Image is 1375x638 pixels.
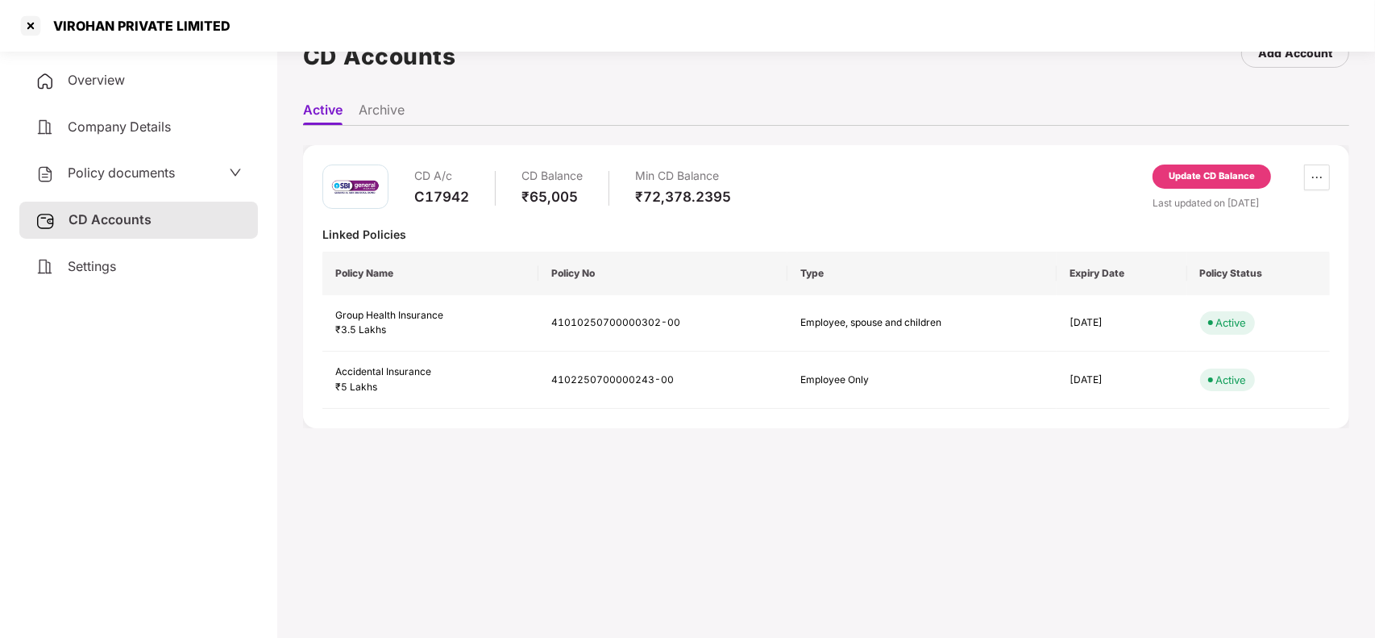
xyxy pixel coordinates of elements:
[335,381,377,393] span: ₹5 Lakhs
[1216,372,1247,388] div: Active
[787,252,1057,295] th: Type
[44,18,231,34] div: VIROHAN PRIVATE LIMITED
[35,72,55,91] img: svg+xml;base64,PHN2ZyB4bWxucz0iaHR0cDovL3d3dy53My5vcmcvMjAwMC9zdmciIHdpZHRoPSIyNCIgaGVpZ2h0PSIyNC...
[68,258,116,274] span: Settings
[538,352,788,409] td: 4102250700000243-00
[69,211,152,227] span: CD Accounts
[1187,252,1330,295] th: Policy Status
[538,295,788,352] td: 41010250700000302-00
[538,252,788,295] th: Policy No
[68,165,175,181] span: Policy documents
[1305,171,1329,184] span: ellipsis
[1057,252,1186,295] th: Expiry Date
[359,102,405,125] li: Archive
[1153,195,1330,211] div: Last updated on [DATE]
[800,373,978,388] div: Employee Only
[335,323,386,336] span: ₹3.5 Lakhs
[35,118,55,137] img: svg+xml;base64,PHN2ZyB4bWxucz0iaHR0cDovL3d3dy53My5vcmcvMjAwMC9zdmciIHdpZHRoPSIyNCIgaGVpZ2h0PSIyNC...
[1169,169,1255,184] div: Update CD Balance
[331,177,380,196] img: sbi.png
[35,165,55,184] img: svg+xml;base64,PHN2ZyB4bWxucz0iaHR0cDovL3d3dy53My5vcmcvMjAwMC9zdmciIHdpZHRoPSIyNCIgaGVpZ2h0PSIyNC...
[1258,44,1332,62] div: Add Account
[229,166,242,179] span: down
[68,72,125,88] span: Overview
[414,188,469,206] div: C17942
[335,365,525,380] div: Accidental Insurance
[1057,295,1186,352] td: [DATE]
[1304,165,1330,190] button: ellipsis
[414,165,469,188] div: CD A/c
[635,188,731,206] div: ₹72,378.2395
[322,252,538,295] th: Policy Name
[521,165,583,188] div: CD Balance
[303,39,456,74] h1: CD Accounts
[35,257,55,277] img: svg+xml;base64,PHN2ZyB4bWxucz0iaHR0cDovL3d3dy53My5vcmcvMjAwMC9zdmciIHdpZHRoPSIyNCIgaGVpZ2h0PSIyNC...
[35,211,56,231] img: svg+xml;base64,PHN2ZyB3aWR0aD0iMjUiIGhlaWdodD0iMjQiIHZpZXdCb3g9IjAgMCAyNSAyNCIgZmlsbD0ibm9uZSIgeG...
[68,119,171,135] span: Company Details
[335,308,525,323] div: Group Health Insurance
[1057,352,1186,409] td: [DATE]
[303,102,343,125] li: Active
[521,188,583,206] div: ₹65,005
[635,165,731,188] div: Min CD Balance
[1216,315,1247,331] div: Active
[322,227,1330,242] div: Linked Policies
[800,315,978,331] div: Employee, spouse and children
